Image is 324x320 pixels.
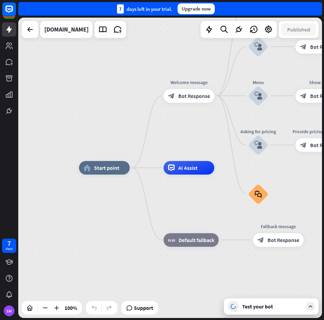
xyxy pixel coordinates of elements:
[238,79,279,86] div: Menu
[281,23,316,36] button: Published
[63,302,79,313] div: 100%
[7,240,11,246] div: 7
[254,43,262,51] i: block_user_input
[2,239,16,253] a: 7 days
[178,164,198,171] span: AI Assist
[179,237,214,243] span: Default fallback
[84,164,91,171] i: home_2
[242,303,303,310] div: Test your bot
[300,43,307,50] i: block_bot_response
[238,30,279,37] div: FAQ
[257,237,264,243] i: block_bot_response
[159,79,219,86] div: Welcome message
[117,4,172,14] div: days left in your trial.
[254,92,262,100] i: block_user_input
[4,305,15,316] div: SM
[178,93,210,99] span: Bot Response
[168,237,175,243] i: block_fallback
[268,237,299,243] span: Bot Response
[255,191,262,198] i: block_faq
[248,223,309,230] div: Fallback message
[117,4,124,14] div: 7
[6,246,13,251] div: days
[178,3,215,14] div: Upgrade now
[94,164,119,171] span: Start point
[254,141,262,149] i: block_user_input
[300,93,307,99] i: block_bot_response
[238,128,279,135] div: Asking for pricing
[168,93,175,99] i: block_bot_response
[300,142,307,148] i: block_bot_response
[5,3,26,23] button: Open LiveChat chat widget
[44,21,89,38] div: svrentalhomes.com
[134,302,153,313] span: Support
